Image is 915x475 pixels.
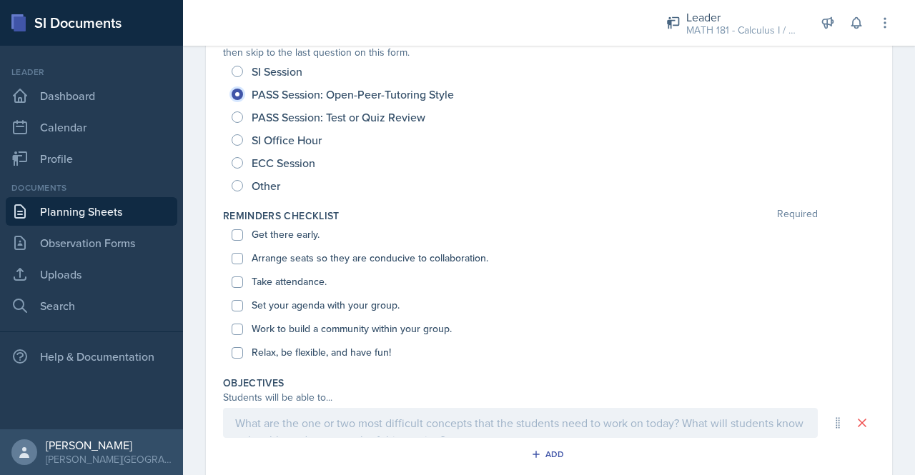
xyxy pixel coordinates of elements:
[526,444,573,465] button: Add
[252,251,488,266] label: Arrange seats so they are conducive to collaboration.
[6,260,177,289] a: Uploads
[46,452,172,466] div: [PERSON_NAME][GEOGRAPHIC_DATA]
[534,449,565,460] div: Add
[6,81,177,110] a: Dashboard
[223,209,340,223] label: Reminders Checklist
[252,133,322,147] span: SI Office Hour
[252,87,454,101] span: PASS Session: Open-Peer-Tutoring Style
[252,321,452,336] label: Work to build a community within your group.
[686,23,801,38] div: MATH 181 - Calculus I / Fall 2025
[252,298,400,313] label: Set your agenda with your group.
[223,376,285,390] label: Objectives
[6,291,177,320] a: Search
[686,9,801,26] div: Leader
[252,227,320,242] label: Get there early.
[252,64,302,79] span: SI Session
[6,197,177,226] a: Planning Sheets
[252,274,327,289] label: Take attendance.
[6,181,177,194] div: Documents
[252,179,280,193] span: Other
[252,156,315,170] span: ECC Session
[252,110,425,124] span: PASS Session: Test or Quiz Review
[6,342,177,371] div: Help & Documentation
[46,438,172,452] div: [PERSON_NAME]
[777,209,818,223] span: Required
[6,66,177,79] div: Leader
[6,229,177,257] a: Observation Forms
[6,144,177,173] a: Profile
[223,390,818,405] div: Students will be able to...
[6,113,177,141] a: Calendar
[252,345,391,360] label: Relax, be flexible, and have fun!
